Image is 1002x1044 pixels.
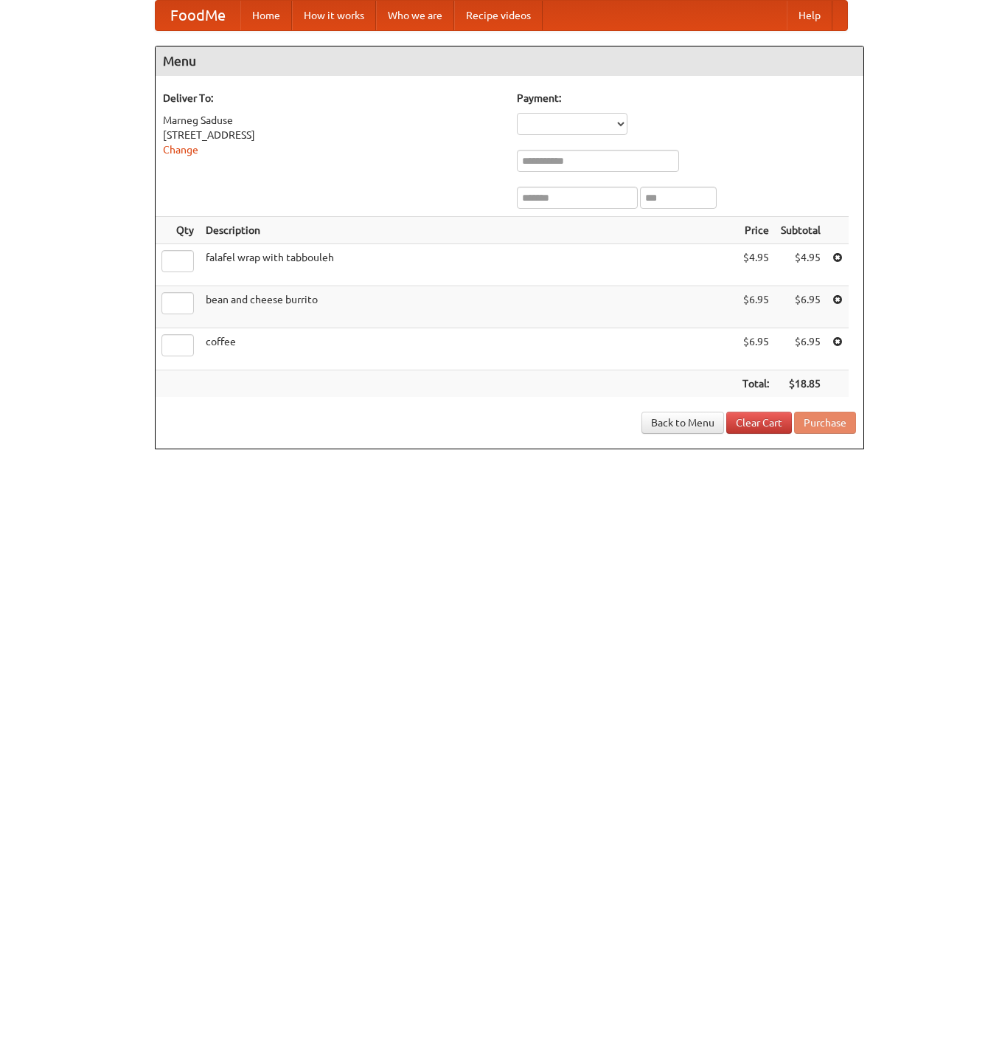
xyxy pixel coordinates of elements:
td: coffee [200,328,737,370]
a: Back to Menu [641,412,724,434]
th: $18.85 [775,370,827,398]
a: Who we are [376,1,454,30]
th: Subtotal [775,217,827,244]
th: Qty [156,217,200,244]
h5: Payment: [517,91,856,106]
th: Price [737,217,775,244]
a: Clear Cart [726,412,792,434]
th: Total: [737,370,775,398]
td: $6.95 [775,328,827,370]
a: How it works [292,1,376,30]
td: falafel wrap with tabbouleh [200,244,737,286]
a: Home [240,1,292,30]
a: Help [787,1,832,30]
a: Recipe videos [454,1,543,30]
th: Description [200,217,737,244]
div: Marneg Saduse [163,113,502,128]
td: $6.95 [775,286,827,328]
a: Change [163,144,198,156]
h5: Deliver To: [163,91,502,106]
td: $4.95 [737,244,775,286]
td: $6.95 [737,286,775,328]
td: $6.95 [737,328,775,370]
h4: Menu [156,46,863,76]
div: [STREET_ADDRESS] [163,128,502,142]
td: bean and cheese burrito [200,286,737,328]
td: $4.95 [775,244,827,286]
button: Purchase [794,412,856,434]
a: FoodMe [156,1,240,30]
